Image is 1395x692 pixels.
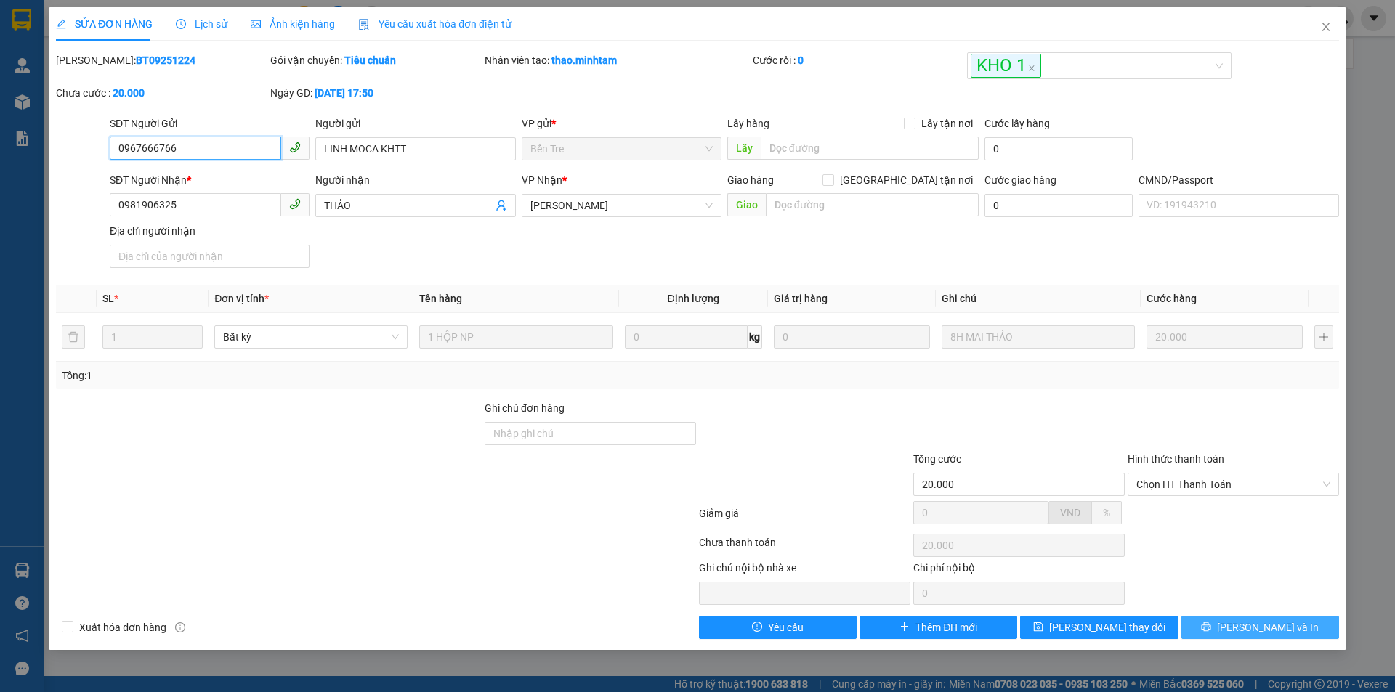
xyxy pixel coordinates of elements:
[834,172,979,188] span: [GEOGRAPHIC_DATA] tận nơi
[1201,622,1211,633] span: printer
[1217,619,1319,635] span: [PERSON_NAME] và In
[485,52,750,68] div: Nhân viên tạo:
[56,85,267,101] div: Chưa cước :
[315,172,515,188] div: Người nhận
[860,616,1017,639] button: plusThêm ĐH mới
[289,142,301,153] span: phone
[315,87,373,99] b: [DATE] 17:50
[315,115,515,131] div: Người gửi
[984,137,1133,160] input: Cước lấy hàng
[1020,616,1178,639] button: save[PERSON_NAME] thay đổi
[214,293,269,304] span: Đơn vị tính
[522,174,562,186] span: VP Nhận
[1033,622,1043,633] span: save
[727,193,766,216] span: Giao
[551,54,617,66] b: thao.minhtam
[774,293,828,304] span: Giá trị hàng
[798,54,804,66] b: 0
[358,19,370,30] img: icon
[1306,7,1346,48] button: Close
[289,198,301,210] span: phone
[1320,21,1332,33] span: close
[419,293,462,304] span: Tên hàng
[984,118,1050,129] label: Cước lấy hàng
[270,52,482,68] div: Gói vận chuyển:
[971,54,1041,78] span: KHO 1
[56,19,66,29] span: edit
[530,138,713,160] span: Bến Tre
[942,325,1135,349] input: Ghi Chú
[1139,172,1338,188] div: CMND/Passport
[727,137,761,160] span: Lấy
[699,560,910,582] div: Ghi chú nội bộ nhà xe
[697,534,912,560] div: Chưa thanh toán
[899,622,910,633] span: plus
[485,422,696,445] input: Ghi chú đơn hàng
[766,193,979,216] input: Dọc đường
[915,115,979,131] span: Lấy tận nơi
[251,18,335,30] span: Ảnh kiện hàng
[1181,616,1339,639] button: printer[PERSON_NAME] và In
[748,325,762,349] span: kg
[522,115,721,131] div: VP gửi
[752,622,762,633] span: exclamation-circle
[984,174,1056,186] label: Cước giao hàng
[768,619,804,635] span: Yêu cầu
[936,285,1141,313] th: Ghi chú
[56,52,267,68] div: [PERSON_NAME]:
[102,293,114,304] span: SL
[176,18,227,30] span: Lịch sử
[913,453,961,465] span: Tổng cước
[358,18,511,30] span: Yêu cầu xuất hóa đơn điện tử
[110,245,310,268] input: Địa chỉ của người nhận
[73,619,172,635] span: Xuất hóa đơn hàng
[110,115,310,131] div: SĐT Người Gửi
[1147,293,1197,304] span: Cước hàng
[1049,619,1165,635] span: [PERSON_NAME] thay đổi
[113,87,145,99] b: 20.000
[668,293,719,304] span: Định lượng
[1314,325,1333,349] button: plus
[774,325,930,349] input: 0
[1147,325,1303,349] input: 0
[699,616,857,639] button: exclamation-circleYêu cầu
[1136,473,1330,495] span: Chọn HT Thanh Toán
[62,367,538,383] div: Tổng: 1
[110,223,310,239] div: Địa chỉ người nhận
[176,19,186,29] span: clock-circle
[1060,507,1080,518] span: VND
[530,195,713,216] span: Hồ Chí Minh
[915,619,977,635] span: Thêm ĐH mới
[1128,453,1224,465] label: Hình thức thanh toán
[251,19,261,29] span: picture
[753,52,964,68] div: Cước rồi :
[56,18,153,30] span: SỬA ĐƠN HÀNG
[223,326,399,348] span: Bất kỳ
[496,200,507,211] span: user-add
[419,325,612,349] input: VD: Bàn, Ghế
[913,560,1125,582] div: Chi phí nội bộ
[727,174,774,186] span: Giao hàng
[984,194,1133,217] input: Cước giao hàng
[697,505,912,531] div: Giảm giá
[344,54,396,66] b: Tiêu chuẩn
[485,402,565,414] label: Ghi chú đơn hàng
[175,622,185,632] span: info-circle
[62,325,85,349] button: delete
[270,85,482,101] div: Ngày GD:
[761,137,979,160] input: Dọc đường
[110,172,310,188] div: SĐT Người Nhận
[1103,507,1110,518] span: %
[1028,65,1035,72] span: close
[727,118,769,129] span: Lấy hàng
[136,54,195,66] b: BT09251224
